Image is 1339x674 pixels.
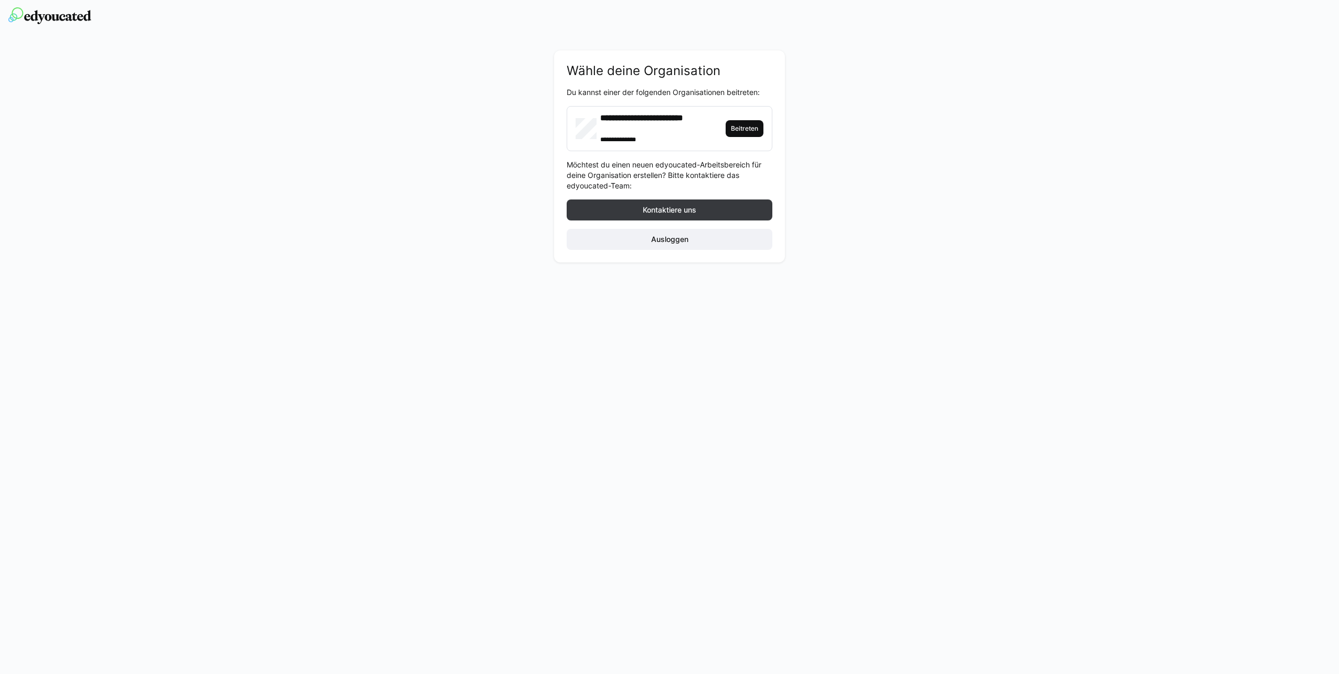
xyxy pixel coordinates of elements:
button: Beitreten [726,120,763,137]
h2: Wähle deine Organisation [567,63,772,79]
img: edyoucated [8,7,91,24]
span: Kontaktiere uns [641,205,698,215]
p: Du kannst einer der folgenden Organisationen beitreten: [567,87,772,98]
span: Beitreten [730,124,759,133]
span: Ausloggen [650,234,690,245]
button: Kontaktiere uns [567,199,772,220]
button: Ausloggen [567,229,772,250]
p: Möchtest du einen neuen edyoucated-Arbeitsbereich für deine Organisation erstellen? Bitte kontakt... [567,160,772,191]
